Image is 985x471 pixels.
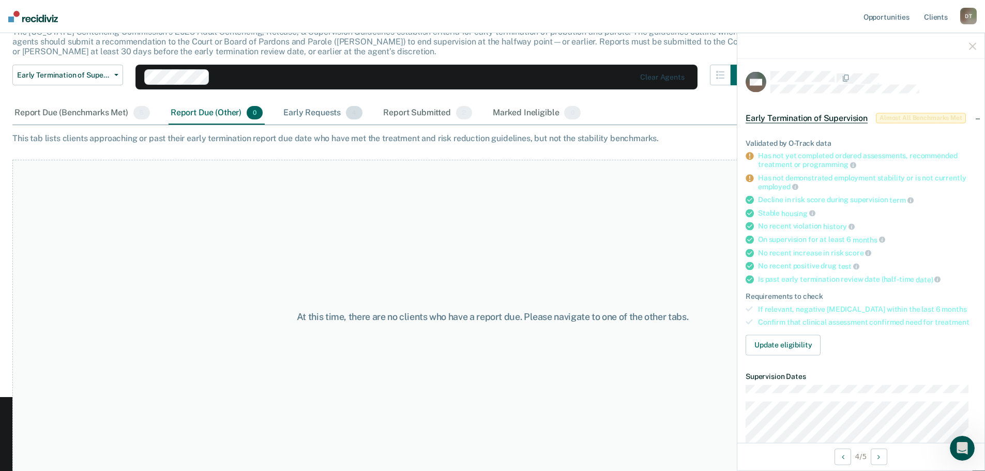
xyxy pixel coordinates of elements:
div: Confirm that clinical assessment confirmed need for [758,318,976,327]
span: 0 [564,106,580,119]
span: 0 [247,106,263,119]
button: Update eligibility [746,335,821,355]
div: Validated by O-Track data [746,139,976,147]
iframe: Intercom live chat [950,436,975,461]
p: The [US_STATE] Sentencing Commission’s 2025 Adult Sentencing, Release, & Supervision Guidelines e... [12,27,748,56]
button: Next Opportunity [871,448,887,465]
div: D T [960,8,977,24]
img: Recidiviz [8,11,58,22]
div: Has not demonstrated employment stability or is not currently employed [758,173,976,191]
span: 4 [346,106,362,119]
span: test [838,262,859,270]
div: No recent violation [758,222,976,231]
span: Early Termination of Supervision [746,113,868,123]
span: history [823,222,855,231]
span: months [942,305,966,313]
div: Requirements to check [746,292,976,301]
div: This tab lists clients approaching or past their early termination report due date who have met t... [12,133,973,143]
div: Early Termination of SupervisionAlmost All Benchmarks Met [737,101,984,134]
dt: Supervision Dates [746,372,976,381]
div: No recent increase in risk [758,248,976,257]
div: Decline in risk score during supervision [758,195,976,205]
span: treatment [935,318,969,326]
div: Early Requests [281,102,365,125]
span: months [853,235,885,244]
span: date) [916,275,941,283]
span: score [845,249,871,257]
span: term [889,196,913,204]
div: No recent positive drug [758,262,976,271]
div: Is past early termination review date (half-time [758,275,976,284]
span: 2 [456,106,472,119]
div: Has not yet completed ordered assessments, recommended treatment or programming [758,151,976,169]
span: 5 [133,106,150,119]
span: Almost All Benchmarks Met [876,113,966,123]
div: Report Due (Other) [169,102,265,125]
div: Report Due (Benchmarks Met) [12,102,152,125]
div: Marked Ineligible [491,102,583,125]
span: Early Termination of Supervision [17,71,110,80]
span: housing [781,209,815,217]
div: 4 / 5 [737,443,984,470]
div: On supervision for at least 6 [758,235,976,245]
div: Stable [758,208,976,218]
button: Previous Opportunity [835,448,851,465]
div: Clear agents [640,73,684,82]
div: Report Submitted [381,102,474,125]
div: At this time, there are no clients who have a report due. Please navigate to one of the other tabs. [253,311,733,323]
div: If relevant, negative [MEDICAL_DATA] within the last 6 [758,305,976,314]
